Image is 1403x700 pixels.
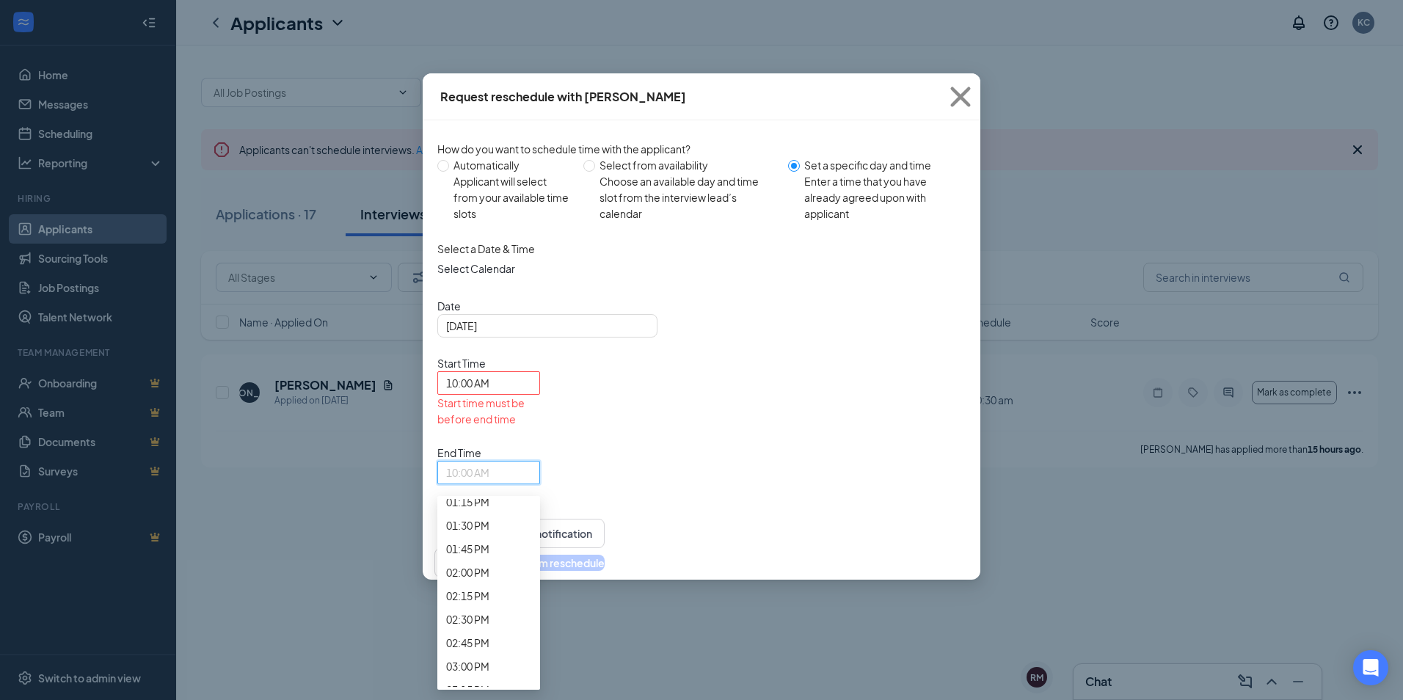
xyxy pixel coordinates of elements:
[437,260,966,277] span: Select Calendar
[446,494,489,510] span: 01:15 PM
[446,318,646,334] input: Aug 28, 2025
[446,372,489,394] span: 10:00 AM
[446,564,489,580] span: 02:00 PM
[446,658,489,674] span: 03:00 PM
[804,173,954,222] div: Enter a time that you have already agreed upon with applicant
[446,541,489,557] span: 01:45 PM
[941,73,980,120] button: Close
[1353,650,1388,685] div: Open Intercom Messenger
[453,157,572,173] div: Automatically
[437,445,540,461] span: End Time
[508,555,605,571] button: Confirm reschedule
[446,635,489,651] span: 02:45 PM
[446,517,489,533] span: 01:30 PM
[804,157,954,173] div: Set a specific day and time
[446,588,489,604] span: 02:15 PM
[437,355,540,371] span: Start Time
[434,548,508,577] button: Cancel
[437,241,966,257] div: Select a Date & Time
[446,682,489,698] span: 03:15 PM
[437,141,966,157] div: How do you want to schedule time with the applicant?
[446,611,489,627] span: 02:30 PM
[437,298,966,314] span: Date
[941,77,980,117] svg: Cross
[600,157,776,173] div: Select from availability
[453,173,572,222] div: Applicant will select from your available time slots
[600,173,776,222] div: Choose an available day and time slot from the interview lead’s calendar
[446,462,489,484] span: 10:00 AM
[437,395,540,427] div: Start time must be before end time
[440,89,686,105] div: Request reschedule with [PERSON_NAME]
